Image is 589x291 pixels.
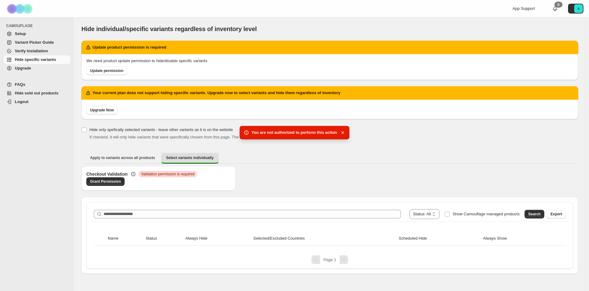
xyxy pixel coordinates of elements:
[90,155,155,160] span: Apply to variants across all products
[81,166,578,274] div: Select variants individually
[15,82,25,87] span: FAQs
[452,212,520,216] span: Show Camouflage managed products
[90,179,121,184] span: Grant Permission
[86,58,207,63] span: We need product update permission to hide/disable specific variants
[4,89,70,98] a: Hide sold out products
[86,66,127,75] a: Update permission
[15,40,54,45] span: Variant Picker Guide
[6,23,71,28] span: CAMOUFLAGE
[89,127,233,132] span: Hide only spefically selected variants - leave other variants as it is on the website
[89,135,295,139] span: If checked, it will only hide variants that were specifically chosen from this page. The other va...
[574,4,583,13] span: Avatar with initials A
[86,171,128,177] h3: Checkout Validation
[86,177,125,186] a: Grant Permission
[4,98,70,106] a: Logout
[4,80,70,89] a: FAQs
[144,232,183,245] th: Status
[85,153,160,163] button: Apply to variants across all products
[90,68,123,73] span: Update permission
[93,90,340,96] h2: Your current plan does not support hiding specific variants. Upgrade now to select variants and h...
[15,66,31,70] span: Upgrade
[4,30,70,38] a: Setup
[15,57,56,62] span: Hide specific variants
[547,210,566,218] button: Export
[550,212,562,217] span: Export
[251,130,337,136] span: You are not authorized to perform this action
[568,4,583,14] button: Avatar with initials A
[90,108,114,113] span: Upgrade Now
[183,232,251,245] th: Always Hide
[81,26,257,32] span: Hide individual/specific variants regardless of inventory level
[15,31,26,36] span: Setup
[15,49,48,53] span: Verify Installation
[93,44,166,50] h2: Update product permission is required
[161,153,219,164] button: Select variants individually
[15,99,28,104] span: Logout
[4,55,70,64] a: Hide specific variants
[554,2,562,8] div: 0
[525,210,544,218] button: Search
[5,0,36,17] img: Camouflage
[4,47,70,55] a: Verify Installation
[552,6,558,12] a: 0
[91,255,568,264] nav: Pagination
[86,106,117,114] a: Upgrade Now
[106,232,144,245] th: Name
[397,232,481,245] th: Scheduled Hide
[166,155,214,160] span: Select variants individually
[4,64,70,73] a: Upgrade
[481,232,554,245] th: Always Show
[513,6,535,11] span: App Support
[323,257,336,262] span: Page 1
[4,38,70,47] a: Variant Picker Guide
[577,7,580,10] text: A
[141,172,195,177] span: Validation permission is required
[528,212,541,217] span: Search
[15,91,59,95] span: Hide sold out products
[251,232,397,245] th: Selected/Excluded Countries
